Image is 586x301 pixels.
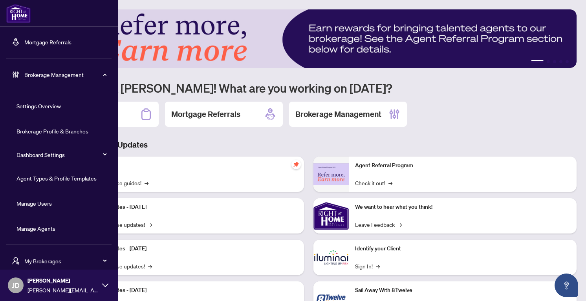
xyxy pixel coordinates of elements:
a: Dashboard Settings [16,151,65,158]
a: Settings Overview [16,102,61,109]
button: 5 [566,60,569,63]
button: Open asap [555,274,578,297]
a: Manage Agents [16,225,55,232]
button: 3 [553,60,556,63]
p: Sail Away With 8Twelve [355,286,570,295]
a: Brokerage Profile & Branches [16,128,88,135]
p: Identify your Client [355,244,570,253]
a: Check it out!→ [355,179,392,187]
span: → [148,262,152,270]
a: Mortgage Referrals [24,38,71,46]
a: Sign In!→ [355,262,380,270]
p: We want to hear what you think! [355,203,570,212]
button: 1 [531,60,544,63]
img: Slide 0 [41,9,577,68]
p: Platform Updates - [DATE] [82,286,298,295]
span: → [398,220,402,229]
p: Self-Help [82,161,298,170]
h2: Brokerage Management [295,109,381,120]
span: pushpin [291,160,301,169]
span: → [376,262,380,270]
span: Brokerage Management [24,70,106,79]
h3: Brokerage & Industry Updates [41,139,577,150]
h2: Mortgage Referrals [171,109,240,120]
span: [PERSON_NAME] [27,276,98,285]
img: Identify your Client [313,240,349,275]
span: → [145,179,148,187]
p: Platform Updates - [DATE] [82,244,298,253]
span: → [148,220,152,229]
span: → [388,179,392,187]
span: [PERSON_NAME][EMAIL_ADDRESS][PERSON_NAME][DOMAIN_NAME] [27,286,98,294]
img: logo [6,4,31,23]
a: Leave Feedback→ [355,220,402,229]
span: JD [12,280,20,291]
h1: Welcome back [PERSON_NAME]! What are you working on [DATE]? [41,80,577,95]
a: Manage Users [16,200,52,207]
button: 2 [547,60,550,63]
p: Agent Referral Program [355,161,570,170]
p: Platform Updates - [DATE] [82,203,298,212]
span: user-switch [12,257,20,265]
img: Agent Referral Program [313,163,349,185]
a: Agent Types & Profile Templates [16,175,97,182]
span: My Brokerages [24,257,106,265]
button: 4 [559,60,562,63]
img: We want to hear what you think! [313,198,349,234]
